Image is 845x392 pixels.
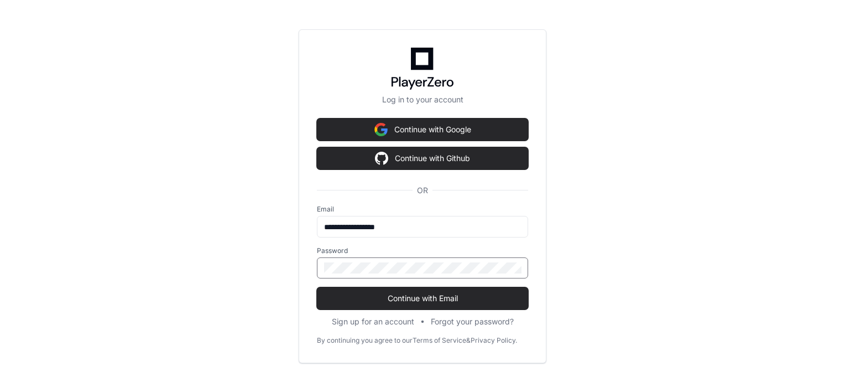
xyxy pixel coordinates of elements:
[471,336,517,345] a: Privacy Policy.
[317,246,528,255] label: Password
[431,316,514,327] button: Forgot your password?
[374,118,388,141] img: Sign in with google
[317,293,528,304] span: Continue with Email
[375,147,388,169] img: Sign in with google
[317,336,413,345] div: By continuing you agree to our
[317,147,528,169] button: Continue with Github
[466,336,471,345] div: &
[317,205,528,214] label: Email
[332,316,414,327] button: Sign up for an account
[413,185,432,196] span: OR
[317,287,528,310] button: Continue with Email
[413,336,466,345] a: Terms of Service
[317,118,528,141] button: Continue with Google
[317,94,528,105] p: Log in to your account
